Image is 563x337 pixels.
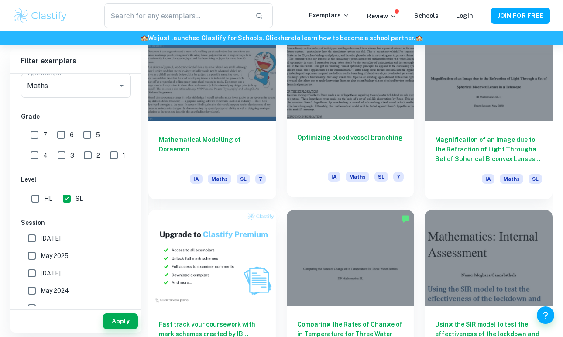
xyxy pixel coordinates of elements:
[41,251,69,261] span: May 2025
[103,313,138,329] button: Apply
[367,11,397,21] p: Review
[159,135,266,164] h6: Mathematical Modelling of Doraemon
[41,268,61,278] span: [DATE]
[44,194,52,203] span: HL
[456,12,473,19] a: Login
[287,25,415,199] a: Optimizing blood vessel branchingIAMathsSL7
[500,174,523,184] span: Maths
[41,234,61,243] span: [DATE]
[281,34,294,41] a: here
[2,33,561,43] h6: We just launched Clastify for Schools. Click to learn how to become a school partner.
[425,25,553,199] a: Magnification of an Image due to the Refraction of Light Througha Set of Spherical Biconvex Lense...
[123,151,125,160] span: 1
[70,151,74,160] span: 3
[148,25,276,199] a: Mathematical Modelling of DoraemonIAMathsSL7
[190,174,203,184] span: IA
[41,286,69,296] span: May 2024
[491,8,550,24] button: JOIN FOR FREE
[104,3,248,28] input: Search for any exemplars...
[537,306,554,324] button: Help and Feedback
[328,172,340,182] span: IA
[41,303,61,313] span: [DATE]
[374,172,388,182] span: SL
[309,10,350,20] p: Exemplars
[435,135,542,164] h6: Magnification of an Image due to the Refraction of Light Througha Set of Spherical Biconvex Lense...
[141,34,148,41] span: 🏫
[13,7,68,24] img: Clastify logo
[401,214,410,223] img: Marked
[297,133,404,162] h6: Optimizing blood vessel branching
[70,130,74,140] span: 6
[393,172,404,182] span: 7
[255,174,266,184] span: 7
[10,49,141,73] h6: Filter exemplars
[346,172,369,182] span: Maths
[116,79,128,92] button: Open
[96,130,100,140] span: 5
[21,218,131,227] h6: Session
[414,12,439,19] a: Schools
[21,112,131,121] h6: Grade
[96,151,100,160] span: 2
[237,174,250,184] span: SL
[529,174,542,184] span: SL
[43,130,47,140] span: 7
[482,174,494,184] span: IA
[76,194,83,203] span: SL
[148,210,276,306] img: Thumbnail
[208,174,231,184] span: Maths
[43,151,48,160] span: 4
[415,34,423,41] span: 🏫
[21,175,131,184] h6: Level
